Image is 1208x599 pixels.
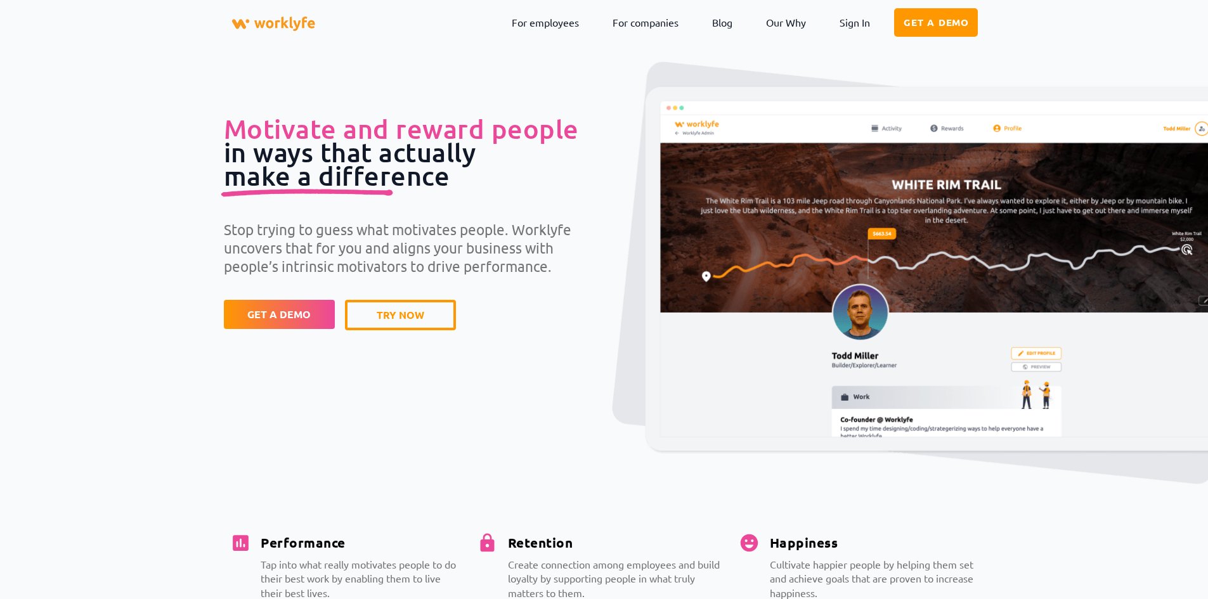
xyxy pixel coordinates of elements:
span: Performance [261,534,346,551]
a: Get a Demo [894,8,978,37]
span: TRY NOW [377,310,424,320]
a: For companies [603,8,688,37]
span: GET A DEMO [247,309,311,319]
a: Sign In [830,8,880,37]
a: Our Why [757,8,815,37]
a: Blog [703,8,742,37]
a: TRY NOW [345,300,456,330]
span: Motivate and reward people [224,113,579,145]
span: Happiness [770,534,838,551]
img: Worklyfe Logo [230,6,318,41]
b: in ways that actually make a difference [224,113,579,191]
a: For employees [502,8,588,37]
span: Retention [508,534,573,551]
p: Stop trying to guess what motivates people. Worklyfe uncovers that for you and aligns your busine... [224,220,604,276]
a: GET A DEMO [224,300,335,329]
